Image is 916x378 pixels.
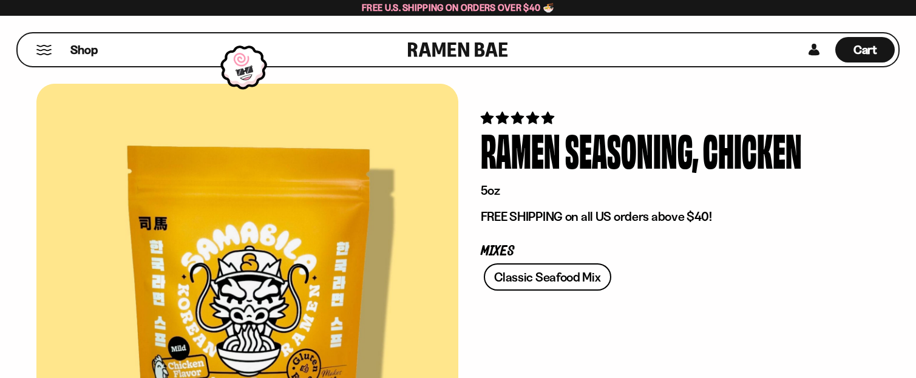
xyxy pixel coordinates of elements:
div: Seasoning, [565,127,698,172]
p: Mixes [481,246,857,257]
span: 4.83 stars [481,110,557,126]
div: Chicken [703,127,802,172]
div: Cart [835,33,895,66]
button: Mobile Menu Trigger [36,45,52,55]
a: Shop [70,37,98,62]
div: Ramen [481,127,560,172]
p: FREE SHIPPING on all US orders above $40! [481,209,857,224]
span: Shop [70,42,98,58]
p: 5oz [481,183,857,198]
a: Classic Seafood Mix [484,263,611,291]
span: Cart [853,42,877,57]
span: Free U.S. Shipping on Orders over $40 🍜 [362,2,554,13]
